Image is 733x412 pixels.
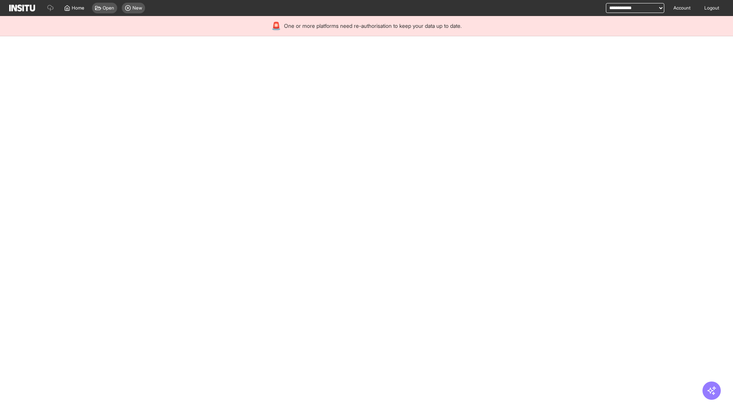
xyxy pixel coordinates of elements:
[9,5,35,11] img: Logo
[103,5,114,11] span: Open
[72,5,84,11] span: Home
[284,22,462,30] span: One or more platforms need re-authorisation to keep your data up to date.
[132,5,142,11] span: New
[271,21,281,31] div: 🚨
